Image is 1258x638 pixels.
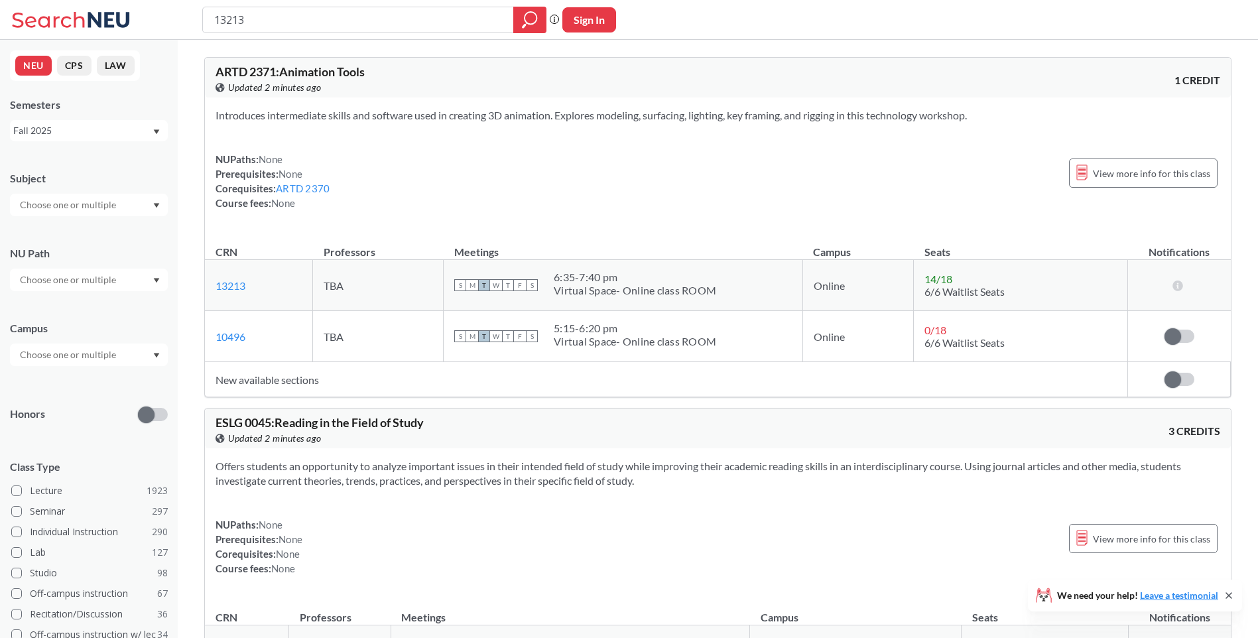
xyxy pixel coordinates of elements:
[924,273,952,285] span: 14 / 18
[1140,590,1218,601] a: Leave a testimonial
[554,271,716,284] div: 6:35 - 7:40 pm
[924,285,1005,298] span: 6/6 Waitlist Seats
[279,168,302,180] span: None
[153,203,160,208] svg: Dropdown arrow
[216,415,424,430] span: ESLG 0045 : Reading in the Field of Study
[562,7,616,32] button: Sign In
[478,279,490,291] span: T
[13,272,125,288] input: Choose one or multiple
[279,533,302,545] span: None
[502,279,514,291] span: T
[216,245,237,259] div: CRN
[313,231,444,260] th: Professors
[490,279,502,291] span: W
[526,279,538,291] span: S
[522,11,538,29] svg: magnifying glass
[216,459,1220,488] section: Offers students an opportunity to analyze important issues in their intended field of study while...
[924,324,946,336] span: 0 / 18
[10,460,168,474] span: Class Type
[1093,165,1210,182] span: View more info for this class
[271,562,295,574] span: None
[466,330,478,342] span: M
[216,610,237,625] div: CRN
[153,353,160,358] svg: Dropdown arrow
[259,153,283,165] span: None
[289,597,391,625] th: Professors
[490,330,502,342] span: W
[802,231,914,260] th: Campus
[213,9,504,31] input: Class, professor, course number, "phrase"
[554,335,716,348] div: Virtual Space- Online class ROOM
[259,519,283,531] span: None
[11,503,168,520] label: Seminar
[1093,531,1210,547] span: View more info for this class
[10,246,168,261] div: NU Path
[1057,591,1218,600] span: We need your help!
[216,517,302,576] div: NUPaths: Prerequisites: Corequisites: Course fees:
[216,64,365,79] span: ARTD 2371 : Animation Tools
[147,483,168,498] span: 1923
[157,586,168,601] span: 67
[914,231,1128,260] th: Seats
[1168,424,1220,438] span: 3 CREDITS
[152,525,168,539] span: 290
[11,544,168,561] label: Lab
[10,120,168,141] div: Fall 2025Dropdown arrow
[271,197,295,209] span: None
[454,279,466,291] span: S
[157,566,168,580] span: 98
[313,260,444,311] td: TBA
[152,504,168,519] span: 297
[10,97,168,112] div: Semesters
[554,284,716,297] div: Virtual Space- Online class ROOM
[11,564,168,582] label: Studio
[313,311,444,362] td: TBA
[526,330,538,342] span: S
[478,330,490,342] span: T
[152,545,168,560] span: 127
[1174,73,1220,88] span: 1 CREDIT
[454,330,466,342] span: S
[205,362,1128,397] td: New available sections
[228,431,322,446] span: Updated 2 minutes ago
[11,482,168,499] label: Lecture
[216,108,1220,123] section: Introduces intermediate skills and software used in creating 3D animation. Explores modeling, sur...
[391,597,749,625] th: Meetings
[10,171,168,186] div: Subject
[13,347,125,363] input: Choose one or multiple
[802,260,914,311] td: Online
[97,56,135,76] button: LAW
[11,585,168,602] label: Off-campus instruction
[13,123,152,138] div: Fall 2025
[1128,231,1231,260] th: Notifications
[513,7,546,33] div: magnifying glass
[444,231,802,260] th: Meetings
[10,269,168,291] div: Dropdown arrow
[10,407,45,422] p: Honors
[15,56,52,76] button: NEU
[514,330,526,342] span: F
[10,344,168,366] div: Dropdown arrow
[802,311,914,362] td: Online
[924,336,1005,349] span: 6/6 Waitlist Seats
[153,278,160,283] svg: Dropdown arrow
[216,330,245,343] a: 10496
[13,197,125,213] input: Choose one or multiple
[750,597,962,625] th: Campus
[554,322,716,335] div: 5:15 - 6:20 pm
[157,607,168,621] span: 36
[962,597,1129,625] th: Seats
[11,606,168,623] label: Recitation/Discussion
[276,182,330,194] a: ARTD 2370
[466,279,478,291] span: M
[10,194,168,216] div: Dropdown arrow
[216,279,245,292] a: 13213
[228,80,322,95] span: Updated 2 minutes ago
[514,279,526,291] span: F
[153,129,160,135] svg: Dropdown arrow
[11,523,168,541] label: Individual Instruction
[216,152,330,210] div: NUPaths: Prerequisites: Corequisites: Course fees:
[57,56,92,76] button: CPS
[502,330,514,342] span: T
[276,548,300,560] span: None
